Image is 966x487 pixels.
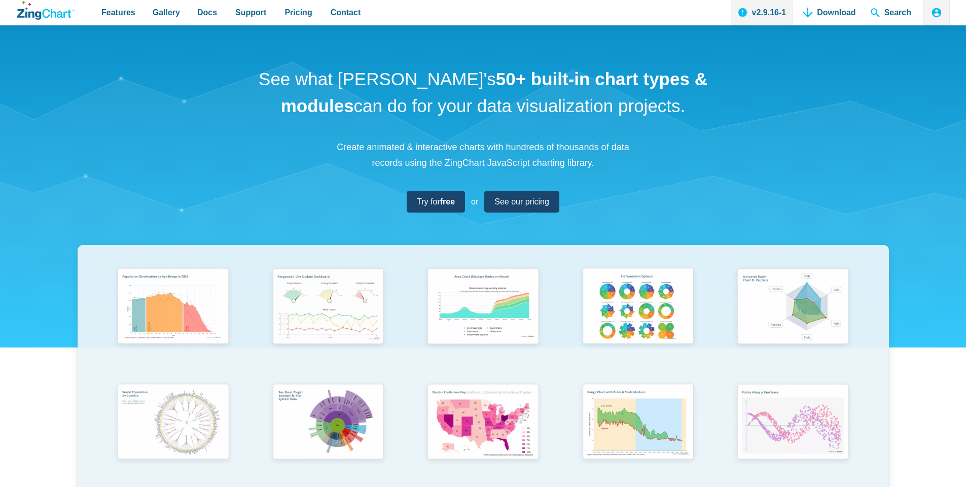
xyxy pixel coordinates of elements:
a: Responsive Live Update Dashboard [251,263,406,378]
img: Population Distribution by Age Group in 2052 [111,263,235,352]
span: Pricing [284,6,312,19]
span: or [471,195,478,208]
a: See our pricing [484,191,559,213]
p: Create animated & interactive charts with hundreds of thousands of data records using the ZingCha... [331,140,635,170]
span: See our pricing [494,195,549,208]
span: Contact [331,6,361,19]
img: Points Along a Sine Wave [731,379,854,467]
img: Area Chart (Displays Nodes on Hover) [421,263,545,352]
span: Features [101,6,135,19]
h1: See what [PERSON_NAME]'s can do for your data visualization projects. [255,66,711,119]
a: Try forfree [407,191,465,213]
img: Pie Transform Options [576,263,700,352]
a: Pie Transform Options [560,263,715,378]
a: Area Chart (Displays Nodes on Hover) [406,263,561,378]
img: Animated Radar Chart ft. Pet Data [731,263,854,352]
strong: 50+ built-in chart types & modules [281,69,707,116]
a: Animated Radar Chart ft. Pet Data [715,263,871,378]
img: Responsive Live Update Dashboard [266,263,390,352]
span: Docs [197,6,217,19]
a: ZingChart Logo. Click to return to the homepage [17,1,75,20]
img: Sun Burst Plugin Example ft. File System Data [266,379,390,467]
img: Election Predictions Map [421,379,545,467]
span: Try for [417,195,455,208]
a: Population Distribution by Age Group in 2052 [96,263,251,378]
span: Support [235,6,266,19]
img: Range Chart with Rultes & Scale Markers [576,379,700,468]
img: World Population by Country [111,379,235,468]
span: Gallery [153,6,180,19]
strong: free [440,197,455,206]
